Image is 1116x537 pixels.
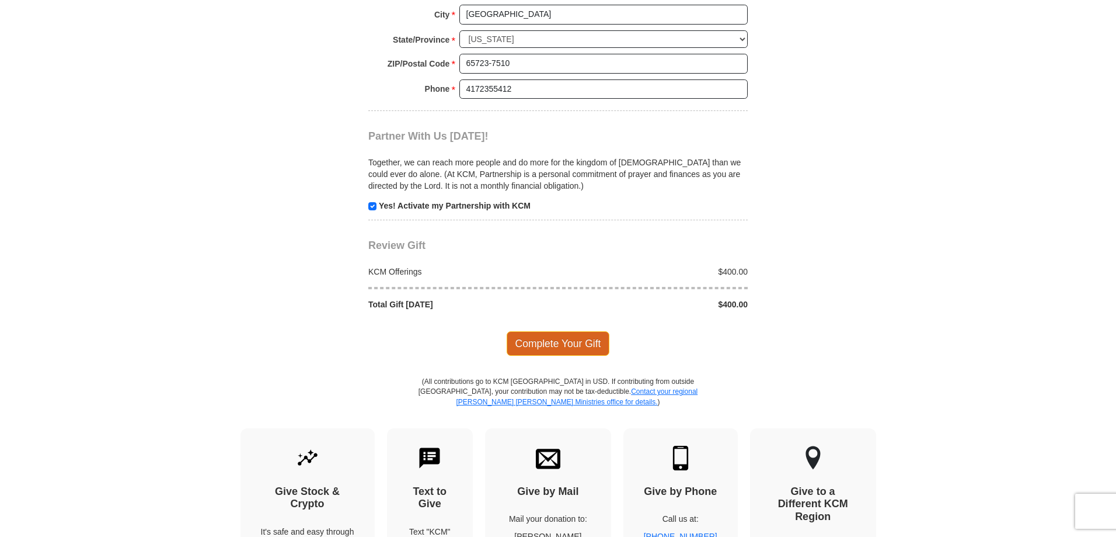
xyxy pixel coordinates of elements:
[368,157,748,192] p: Together, we can reach more people and do more for the kingdom of [DEMOGRAPHIC_DATA] than we coul...
[295,446,320,470] img: give-by-stock.svg
[379,201,531,210] strong: Yes! Activate my Partnership with KCM
[770,486,856,524] h4: Give to a Different KCM Region
[407,486,453,511] h4: Text to Give
[805,446,821,470] img: other-region
[362,266,559,278] div: KCM Offerings
[558,299,754,310] div: $400.00
[388,56,450,72] strong: ZIP/Postal Code
[644,486,717,498] h4: Give by Phone
[425,81,450,97] strong: Phone
[558,266,754,278] div: $400.00
[368,240,426,251] span: Review Gift
[456,387,697,406] a: Contact your regional [PERSON_NAME] [PERSON_NAME] Ministries office for details.
[505,486,591,498] h4: Give by Mail
[417,446,442,470] img: text-to-give.svg
[434,6,449,23] strong: City
[505,513,591,525] p: Mail your donation to:
[668,446,693,470] img: mobile.svg
[418,377,698,428] p: (All contributions go to KCM [GEOGRAPHIC_DATA] in USD. If contributing from outside [GEOGRAPHIC_D...
[393,32,449,48] strong: State/Province
[368,130,489,142] span: Partner With Us [DATE]!
[261,486,354,511] h4: Give Stock & Crypto
[507,331,610,356] span: Complete Your Gift
[644,513,717,525] p: Call us at:
[536,446,560,470] img: envelope.svg
[362,299,559,310] div: Total Gift [DATE]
